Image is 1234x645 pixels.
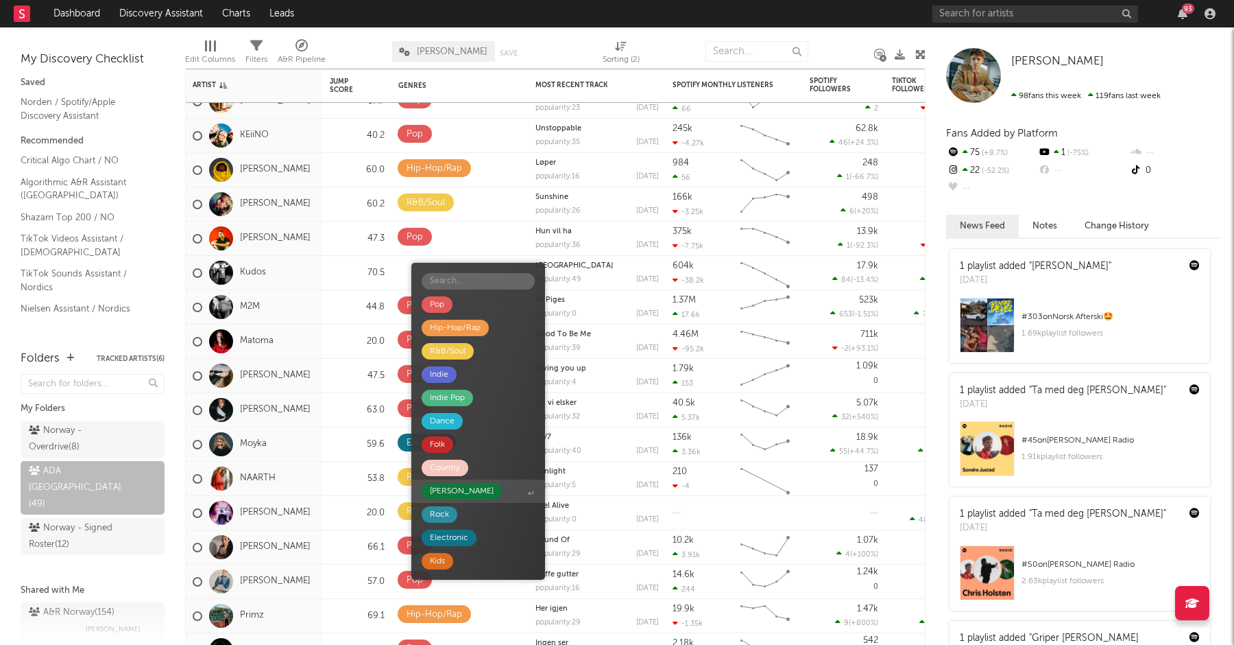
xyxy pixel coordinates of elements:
[1029,261,1111,271] a: "[PERSON_NAME]"
[330,196,385,213] div: 60.2
[1021,432,1200,449] div: # 45 on [PERSON_NAME] Radio
[892,119,960,152] div: 0
[860,330,878,339] div: 711k
[535,399,577,407] a: Ja, vi elsker
[845,551,850,559] span: 4
[535,331,659,338] div: Good To Be Me
[857,261,878,270] div: 17.9k
[960,259,1111,274] div: 1 playlist added
[1021,325,1200,342] div: 1.69k playlist followers
[946,144,1037,162] div: 75
[21,401,165,417] div: My Folders
[892,565,960,598] div: 0
[636,104,659,112] div: [DATE]
[535,468,566,476] a: Sunlight
[430,506,449,523] div: Rock
[240,198,311,210] a: [PERSON_NAME]
[946,128,1058,139] span: Fans Added by Platform
[330,128,385,144] div: 40.2
[1011,92,1081,100] span: 98 fans this week
[851,174,876,181] span: -66.7 %
[673,81,775,89] div: Spotify Monthly Listeners
[21,301,151,316] a: Nielsen Assistant / Nordics
[830,309,878,318] div: ( )
[21,518,165,555] a: Norway - Signed Roster(12)
[857,605,878,613] div: 1.47k
[862,159,878,167] div: 248
[636,139,659,146] div: [DATE]
[240,438,267,450] a: Moyka
[500,49,518,57] button: Save
[892,325,960,358] div: 0
[430,366,448,383] div: Indie
[430,436,445,453] div: Folk
[407,332,423,349] div: Pop
[864,465,878,473] div: 137
[734,462,796,496] svg: Chart title
[734,153,796,187] svg: Chart title
[535,331,591,338] a: Good To Be Me
[673,379,693,388] div: 153
[734,393,796,427] svg: Chart title
[960,398,1166,412] div: [DATE]
[1129,144,1220,162] div: --
[29,423,125,456] div: Norway - Overdrive ( 8 )
[832,412,878,421] div: ( )
[673,585,695,594] div: 244
[21,231,151,259] a: TikTok Videos Assistant / [DEMOGRAPHIC_DATA]
[21,602,165,640] a: A&R Norway(154)[PERSON_NAME]
[535,207,581,215] div: popularity: 26
[892,393,960,427] div: 0
[422,273,535,290] input: Search...
[841,277,851,284] span: 84
[535,502,659,510] div: Feel Alive
[330,402,385,419] div: 63.0
[535,365,659,373] div: Giving you up
[535,365,586,373] a: Giving you up
[838,241,878,250] div: ( )
[278,34,326,74] div: A&R Pipeline
[21,51,165,68] div: My Discovery Checklist
[535,585,580,592] div: popularity: 16
[846,174,849,181] span: 1
[603,34,640,74] div: Sorting (2)
[430,296,444,313] div: Pop
[734,427,796,462] svg: Chart title
[240,507,311,519] a: [PERSON_NAME]
[535,605,568,613] a: Her igjen
[535,242,581,249] div: popularity: 36
[240,267,266,279] a: Kudos
[734,325,796,359] svg: Chart title
[636,173,659,180] div: [DATE]
[673,550,700,559] div: 3.91k
[535,81,638,89] div: Most Recent Track
[240,576,311,587] a: [PERSON_NAME]
[857,536,878,545] div: 1.07k
[960,384,1166,398] div: 1 playlist added
[636,447,659,455] div: [DATE]
[535,550,581,558] div: popularity: 29
[856,208,876,215] span: +20 %
[407,572,423,589] div: Pop
[673,276,704,285] div: -38.2k
[856,362,878,371] div: 1.09k
[245,51,267,68] div: Filters
[407,607,462,623] div: Hip-Hop/Rap
[193,81,295,89] div: Artist
[1129,162,1220,180] div: 0
[946,162,1037,180] div: 22
[862,193,878,202] div: 498
[734,530,796,565] svg: Chart title
[430,460,460,476] div: Country
[330,162,385,178] div: 60.0
[21,583,165,599] div: Shared with Me
[841,414,849,421] span: 32
[1029,509,1166,519] a: "Ta med deg [PERSON_NAME]"
[844,620,849,627] span: 9
[1037,144,1128,162] div: 1
[673,139,704,148] div: -4.27k
[856,399,878,408] div: 5.07k
[240,336,274,347] a: Matoma
[849,208,854,215] span: 6
[330,368,385,384] div: 47.5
